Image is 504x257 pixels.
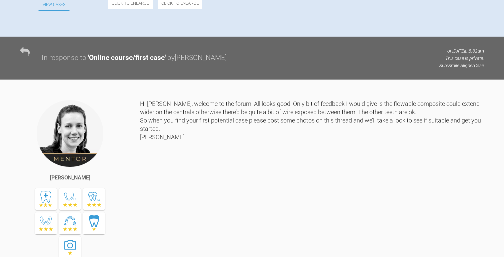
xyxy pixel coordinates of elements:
[36,100,104,167] img: Kelly Toft
[50,173,90,182] div: [PERSON_NAME]
[42,52,86,64] div: In response to
[439,55,484,62] p: This case is private.
[88,52,166,64] div: ' Online course/first case '
[167,52,227,64] div: by [PERSON_NAME]
[439,47,484,55] p: on [DATE] at 8:32am
[439,62,484,69] p: SureSmile Aligner Case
